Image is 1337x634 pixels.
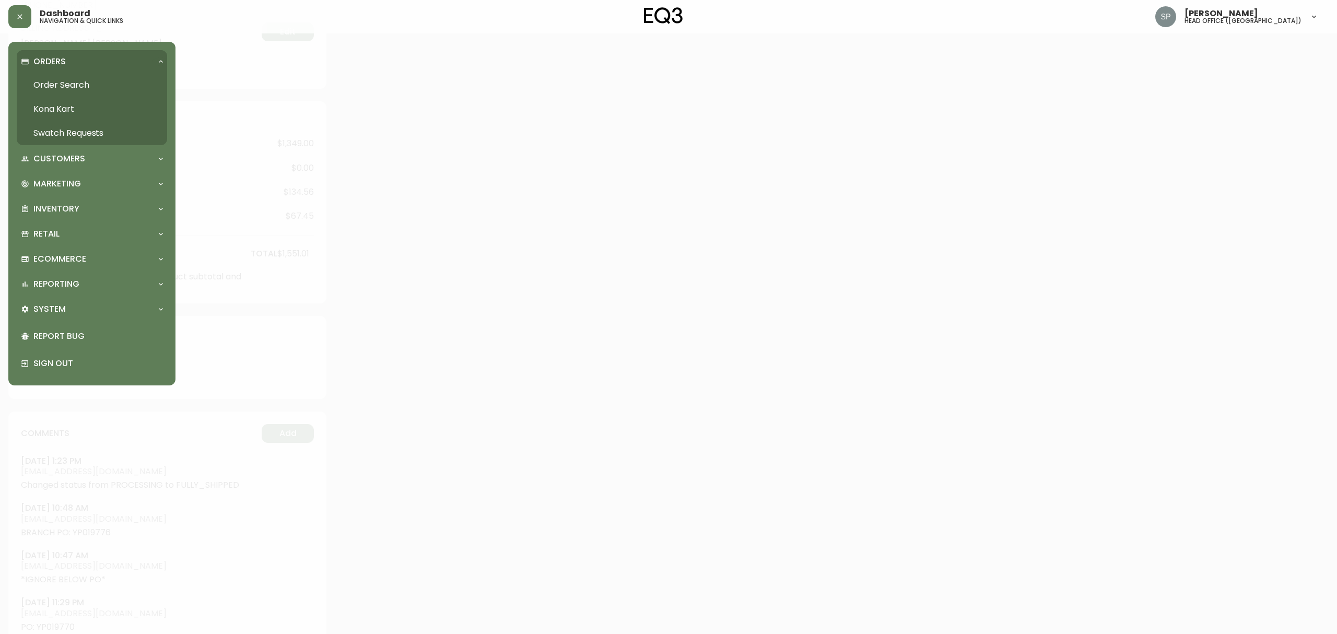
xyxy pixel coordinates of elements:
img: logo [644,7,683,24]
p: System [33,303,66,315]
a: Kona Kart [17,97,167,121]
p: Report Bug [33,331,163,342]
p: Customers [33,153,85,165]
p: Reporting [33,278,79,290]
div: Reporting [17,273,167,296]
p: Orders [33,56,66,67]
div: Report Bug [17,323,167,350]
div: Inventory [17,197,167,220]
p: Inventory [33,203,79,215]
p: Ecommerce [33,253,86,265]
div: Orders [17,50,167,73]
div: Retail [17,222,167,245]
img: 0cb179e7bf3690758a1aaa5f0aafa0b4 [1155,6,1176,27]
span: [PERSON_NAME] [1184,9,1258,18]
p: Retail [33,228,60,240]
p: Sign Out [33,358,163,369]
div: Marketing [17,172,167,195]
a: Swatch Requests [17,121,167,145]
p: Marketing [33,178,81,190]
h5: head office ([GEOGRAPHIC_DATA]) [1184,18,1301,24]
div: System [17,298,167,321]
a: Order Search [17,73,167,97]
div: Sign Out [17,350,167,377]
div: Customers [17,147,167,170]
h5: navigation & quick links [40,18,123,24]
div: Ecommerce [17,248,167,271]
span: Dashboard [40,9,90,18]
